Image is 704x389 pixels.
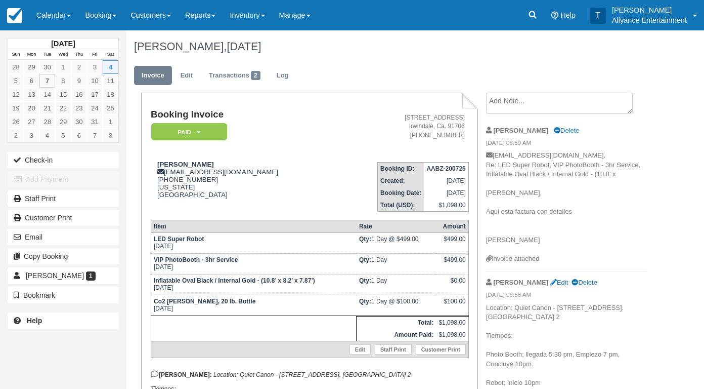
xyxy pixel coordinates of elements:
a: Paid [151,123,224,141]
a: 19 [8,101,24,115]
em: Paid [151,123,227,141]
a: Transactions2 [201,66,268,86]
a: Edit [349,344,371,355]
td: $1,098.00 [424,199,468,212]
td: [DATE] [424,187,468,199]
a: 13 [24,88,39,101]
a: 29 [55,115,71,129]
th: Booking Date: [378,187,424,199]
strong: AABZ-200725 [426,165,465,172]
a: 3 [24,129,39,142]
a: 1 [55,60,71,74]
td: [DATE] [151,274,356,295]
em: [DATE] 08:59 AM [486,139,647,150]
a: 4 [103,60,118,74]
a: Delete [554,127,579,134]
td: [DATE] [151,253,356,274]
a: 10 [87,74,103,88]
a: 31 [87,115,103,129]
td: $1,098.00 [436,329,468,341]
strong: [PERSON_NAME] [494,279,549,286]
td: [DATE] [151,295,356,316]
strong: Qty [359,298,371,305]
button: Check-in [8,152,119,168]
button: Add Payment [8,171,119,187]
a: 16 [71,88,87,101]
strong: Inflatable Oval Black / Internal Gold - (10.8’ x 8.2’ x 7.87’) [154,277,315,284]
a: 30 [39,60,55,74]
a: 28 [39,115,55,129]
button: Email [8,229,119,245]
img: checkfront-main-nav-mini-logo.png [7,8,22,23]
a: 27 [24,115,39,129]
a: 18 [103,88,118,101]
span: Help [560,11,576,19]
h1: [PERSON_NAME], [134,41,647,53]
td: 1 Day @ $499.00 [357,232,436,253]
a: 29 [24,60,39,74]
div: [EMAIL_ADDRESS][DOMAIN_NAME] [PHONE_NUMBER] [US_STATE] [GEOGRAPHIC_DATA] [151,161,336,199]
a: 26 [8,115,24,129]
th: Created: [378,175,424,187]
strong: [PERSON_NAME]: [151,371,212,378]
a: 5 [55,129,71,142]
a: 7 [87,129,103,142]
th: Booking ID: [378,162,424,175]
span: 2 [251,71,260,80]
strong: VIP PhotoBooth - 3hr Service [154,256,238,263]
p: Allyance Entertainment [612,15,687,25]
th: Fri [87,49,103,60]
a: 28 [8,60,24,74]
td: 1 Day [357,274,436,295]
strong: [DATE] [51,40,75,48]
th: Item [151,220,356,232]
th: Total (USD): [378,199,424,212]
span: [DATE] [227,40,261,53]
a: 1 [103,115,118,129]
a: 12 [8,88,24,101]
span: 1 [86,271,96,281]
td: 1 Day [357,253,436,274]
a: Invoice [134,66,172,86]
th: Wed [55,49,71,60]
a: 15 [55,88,71,101]
strong: Qty [359,277,371,284]
a: Edit [550,279,568,286]
a: 4 [39,129,55,142]
a: Customer Print [8,210,119,226]
strong: Qty [359,236,371,243]
em: [DATE] 08:58 AM [486,291,647,302]
a: Help [8,313,119,329]
th: Sat [103,49,118,60]
p: [PERSON_NAME] [612,5,687,15]
a: Staff Print [375,344,412,355]
a: 6 [71,129,87,142]
strong: Qty [359,256,371,263]
div: $499.00 [438,236,465,251]
h1: Booking Invoice [151,109,336,120]
td: $1,098.00 [436,316,468,329]
strong: [PERSON_NAME] [157,161,214,168]
div: Invoice attached [486,254,647,264]
a: Customer Print [416,344,466,355]
a: 3 [87,60,103,74]
i: Help [551,12,558,19]
a: 2 [71,60,87,74]
a: 8 [55,74,71,88]
a: 9 [71,74,87,88]
a: Delete [571,279,597,286]
a: 23 [71,101,87,115]
strong: LED Super Robot [154,236,204,243]
address: [STREET_ADDRESS] Irwindale, Ca. 91706 [PHONE_NUMBER] [340,113,465,139]
th: Rate [357,220,436,232]
a: Edit [173,66,200,86]
div: $100.00 [438,298,465,313]
a: 22 [55,101,71,115]
td: [DATE] [424,175,468,187]
a: 25 [103,101,118,115]
td: 1 Day @ $100.00 [357,295,436,316]
a: 6 [24,74,39,88]
a: [PERSON_NAME] 1 [8,267,119,284]
a: 30 [71,115,87,129]
a: 11 [103,74,118,88]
